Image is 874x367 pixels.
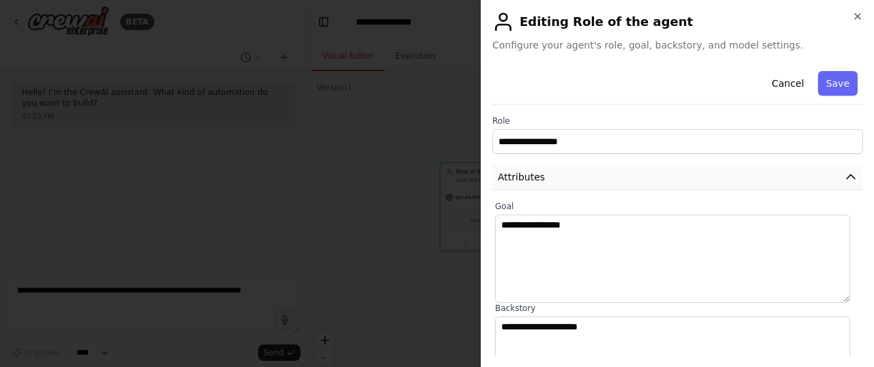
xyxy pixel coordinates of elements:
[495,201,860,212] label: Goal
[495,303,860,314] label: Backstory
[818,71,858,96] button: Save
[492,38,863,52] span: Configure your agent's role, goal, backstory, and model settings.
[492,11,863,33] h2: Editing Role of the agent
[763,71,812,96] button: Cancel
[492,115,863,126] label: Role
[492,165,863,190] button: Attributes
[498,170,545,184] span: Attributes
